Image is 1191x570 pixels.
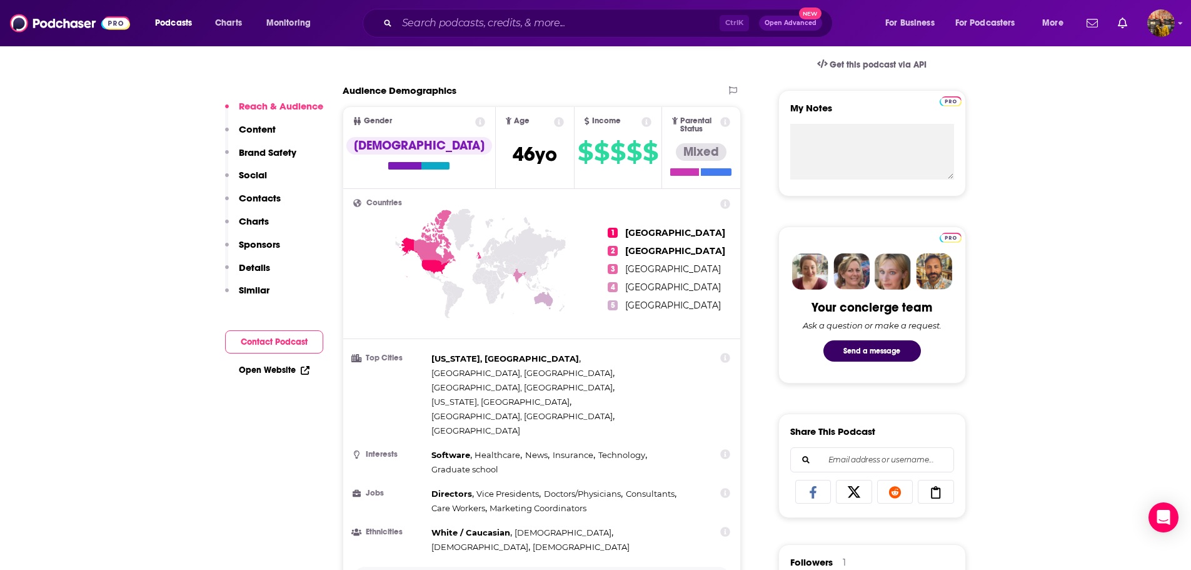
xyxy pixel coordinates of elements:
span: , [431,501,487,516]
p: Charts [239,215,269,227]
span: Graduate school [431,464,498,474]
h2: Audience Demographics [343,84,456,96]
button: Send a message [823,340,921,362]
img: Podchaser - Follow, Share and Rate Podcasts [10,11,130,35]
span: Consultants [626,489,675,499]
button: Open AdvancedNew [759,16,822,31]
button: Content [225,123,276,146]
div: [DEMOGRAPHIC_DATA] [346,137,492,155]
a: Show notifications dropdown [1113,13,1132,34]
button: Reach & Audience [225,100,323,123]
img: Podchaser Pro [940,96,962,106]
span: [DEMOGRAPHIC_DATA] [515,527,611,537]
span: Age [514,117,530,125]
span: $ [578,142,593,162]
a: Show notifications dropdown [1082,13,1103,34]
h3: Top Cities [353,354,426,362]
span: $ [626,142,641,162]
span: , [431,366,615,380]
div: Your concierge team [812,300,932,315]
img: Podchaser Pro [940,233,962,243]
p: Sponsors [239,238,280,250]
img: Sydney Profile [792,253,828,290]
span: White / Caucasian [431,527,510,537]
span: , [475,448,522,462]
span: , [626,487,676,501]
button: Sponsors [225,238,280,262]
span: Parental Status [680,117,718,133]
img: Jules Profile [875,253,911,290]
button: Social [225,169,267,192]
span: , [553,448,595,462]
button: Similar [225,284,269,307]
img: Jon Profile [916,253,952,290]
span: $ [610,142,625,162]
h3: Share This Podcast [790,425,875,437]
span: , [431,409,615,424]
span: , [515,526,613,540]
div: Search followers [790,447,954,472]
button: open menu [877,13,950,33]
button: Details [225,262,270,285]
span: Followers [790,556,833,568]
input: Search podcasts, credits, & more... [397,13,720,33]
p: Details [239,262,270,273]
img: User Profile [1147,9,1175,37]
span: [GEOGRAPHIC_DATA], [GEOGRAPHIC_DATA] [431,411,613,421]
a: Pro website [940,231,962,243]
span: Countries [366,199,402,207]
a: Share on X/Twitter [836,480,872,504]
span: Doctors/Physicians [544,489,621,499]
span: [GEOGRAPHIC_DATA], [GEOGRAPHIC_DATA] [431,368,613,378]
button: open menu [146,13,208,33]
span: [US_STATE], [GEOGRAPHIC_DATA] [431,354,579,364]
span: [GEOGRAPHIC_DATA] [625,263,721,275]
span: , [476,487,541,501]
span: News [525,450,548,460]
span: , [525,448,550,462]
span: Vice Presidents [476,489,539,499]
span: Marketing Coordinators [490,503,586,513]
span: [GEOGRAPHIC_DATA] [431,425,520,435]
span: , [431,540,530,554]
span: [GEOGRAPHIC_DATA], [GEOGRAPHIC_DATA] [431,382,613,392]
span: [GEOGRAPHIC_DATA] [625,227,725,238]
span: 4 [608,282,618,292]
button: open menu [947,13,1033,33]
span: [GEOGRAPHIC_DATA] [625,282,721,293]
span: Logged in as hratnayake [1147,9,1175,37]
span: , [544,487,623,501]
p: Contacts [239,192,281,204]
span: Income [592,117,621,125]
div: 1 [843,557,846,568]
a: Open Website [239,365,309,375]
div: Search podcasts, credits, & more... [374,9,845,38]
h3: Ethnicities [353,528,426,536]
span: Ctrl K [720,15,749,31]
span: Get this podcast via API [830,59,927,70]
div: Ask a question or make a request. [803,320,942,330]
p: Reach & Audience [239,100,323,112]
span: , [598,448,647,462]
span: [DEMOGRAPHIC_DATA] [533,542,630,552]
span: , [431,380,615,395]
button: open menu [1033,13,1079,33]
button: Charts [225,215,269,238]
span: $ [594,142,609,162]
span: , [431,395,571,409]
span: Software [431,450,470,460]
a: Pro website [940,94,962,106]
span: [DEMOGRAPHIC_DATA] [431,542,528,552]
p: Similar [239,284,269,296]
span: Charts [215,14,242,32]
span: More [1042,14,1063,32]
span: Monitoring [266,14,311,32]
span: Directors [431,489,472,499]
a: Share on Reddit [877,480,913,504]
span: 2 [608,246,618,256]
button: Show profile menu [1147,9,1175,37]
p: Content [239,123,276,135]
span: , [431,448,472,462]
button: Brand Safety [225,146,296,170]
